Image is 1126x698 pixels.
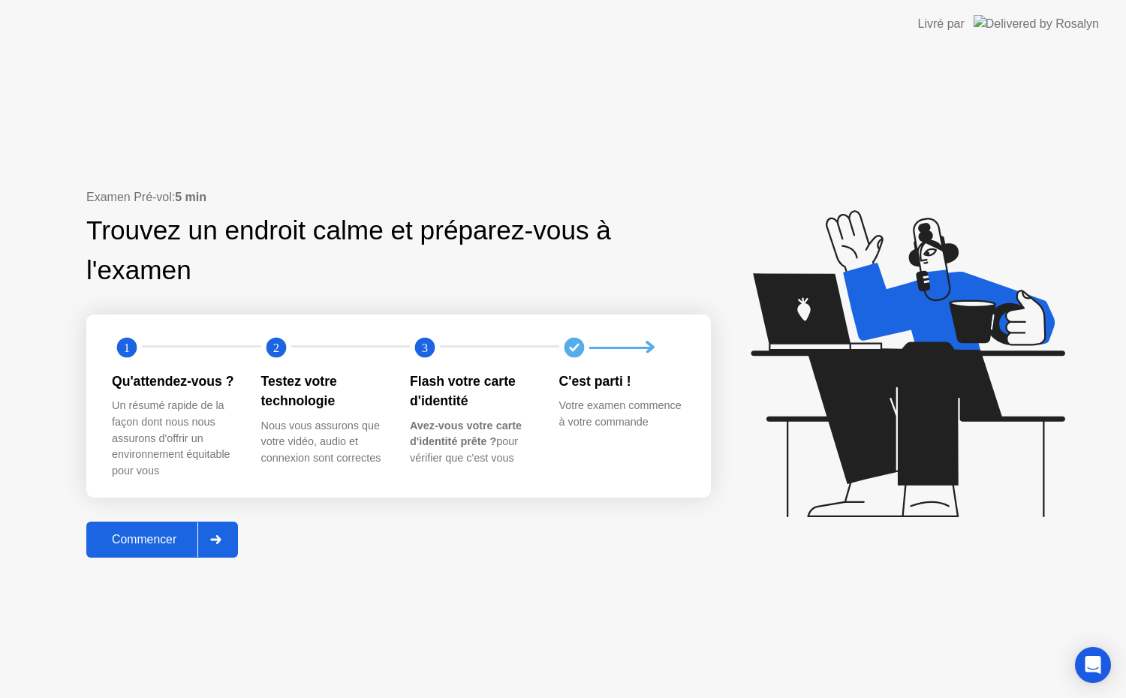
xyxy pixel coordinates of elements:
[112,398,237,479] div: Un résumé rapide de la façon dont nous nous assurons d'offrir un environnement équitable pour vous
[86,188,711,206] div: Examen Pré-vol:
[272,341,278,355] text: 2
[112,372,237,391] div: Qu'attendez-vous ?
[86,211,616,290] div: Trouvez un endroit calme et préparez-vous à l'examen
[974,15,1099,32] img: Delivered by Rosalyn
[559,372,685,391] div: C'est parti !
[559,398,685,430] div: Votre examen commence à votre commande
[410,418,535,467] div: pour vérifier que c'est vous
[91,533,197,546] div: Commencer
[410,372,535,411] div: Flash votre carte d'identité
[410,420,522,448] b: Avez-vous votre carte d'identité prête ?
[1075,647,1111,683] div: Open Intercom Messenger
[422,341,428,355] text: 3
[86,522,238,558] button: Commencer
[261,372,387,411] div: Testez votre technologie
[918,15,965,33] div: Livré par
[175,191,206,203] b: 5 min
[261,418,387,467] div: Nous vous assurons que votre vidéo, audio et connexion sont correctes
[124,341,130,355] text: 1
